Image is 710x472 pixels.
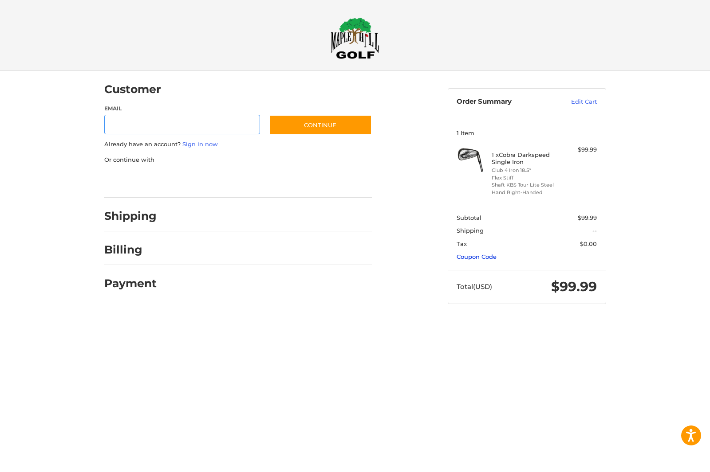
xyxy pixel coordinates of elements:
[104,277,157,290] h2: Payment
[104,82,161,96] h2: Customer
[104,140,372,149] p: Already have an account?
[492,174,560,182] li: Flex Stiff
[580,240,597,247] span: $0.00
[457,227,484,234] span: Shipping
[457,253,497,260] a: Coupon Code
[492,167,560,174] li: Club 4 Iron 18.5°
[252,173,318,189] iframe: PayPal-venmo
[101,173,168,189] iframe: PayPal-paypal
[104,105,260,113] label: Email
[457,98,552,106] h3: Order Summary
[457,214,481,221] span: Subtotal
[177,173,243,189] iframe: PayPal-paylater
[182,140,218,148] a: Sign in now
[331,17,379,59] img: Maple Hill Golf
[457,240,467,247] span: Tax
[104,243,156,257] h2: Billing
[104,156,372,164] p: Or continue with
[492,151,560,166] h4: 1 x Cobra Darkspeed Single Iron
[104,209,157,223] h2: Shipping
[492,181,560,189] li: Shaft KBS Tour Lite Steel
[551,278,597,295] span: $99.99
[457,129,597,137] h3: 1 Item
[562,145,597,154] div: $99.99
[457,282,492,291] span: Total (USD)
[552,98,597,106] a: Edit Cart
[592,227,597,234] span: --
[492,189,560,196] li: Hand Right-Handed
[578,214,597,221] span: $99.99
[269,115,372,135] button: Continue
